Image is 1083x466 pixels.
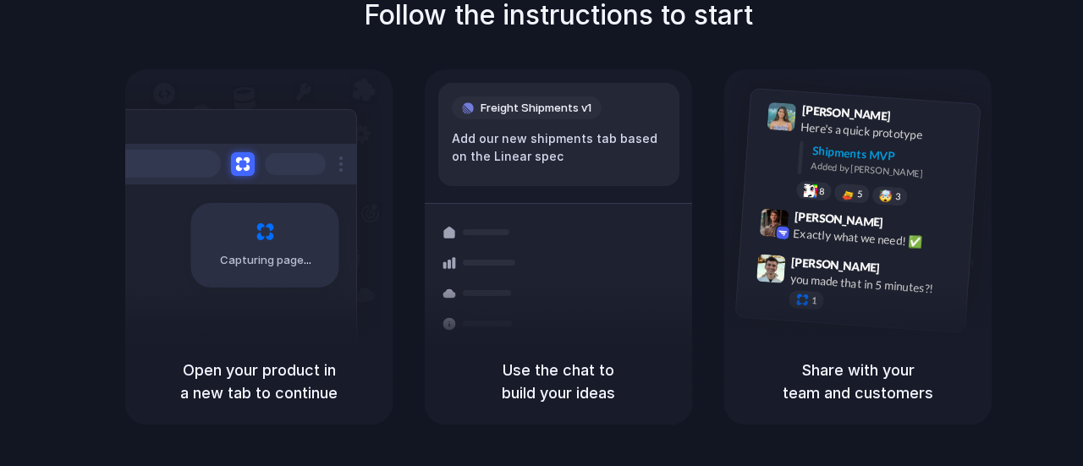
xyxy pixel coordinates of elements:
span: 9:47 AM [885,260,920,281]
h5: Share with your team and customers [745,359,971,404]
div: you made that in 5 minutes?! [789,270,959,299]
span: 8 [819,187,825,196]
span: Freight Shipments v1 [481,100,591,117]
span: 5 [857,189,863,199]
span: [PERSON_NAME] [791,253,881,277]
span: 9:41 AM [896,109,931,129]
div: Add our new shipments tab based on the Linear spec [452,129,666,165]
h5: Use the chat to build your ideas [445,359,672,404]
span: [PERSON_NAME] [801,101,891,125]
span: Capturing page [220,252,314,269]
div: Here's a quick prototype [800,118,970,147]
h5: Open your product in a new tab to continue [146,359,372,404]
div: Added by [PERSON_NAME] [811,159,966,184]
span: 9:42 AM [888,215,923,235]
div: Shipments MVP [811,142,968,170]
span: 3 [895,192,901,201]
span: 1 [811,296,817,305]
span: [PERSON_NAME] [794,207,883,232]
div: 🤯 [879,189,893,202]
div: Exactly what we need! ✅ [793,224,962,253]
